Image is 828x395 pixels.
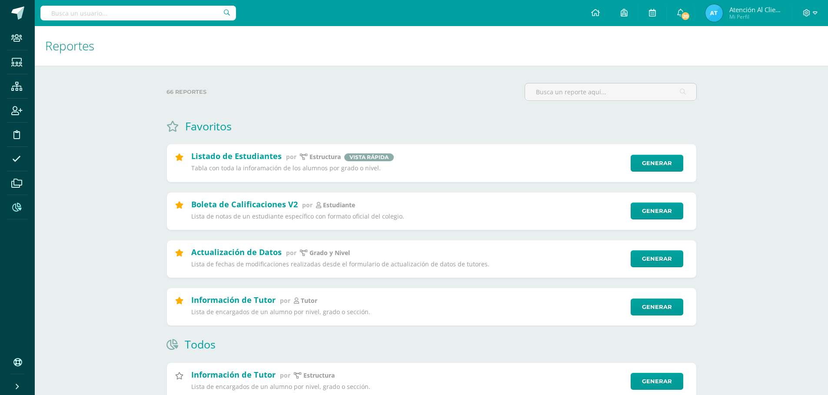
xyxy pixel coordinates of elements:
input: Busca un usuario... [40,6,236,20]
a: Generar [631,202,683,219]
p: Lista de encargados de un alumno por nivel, grado o sección. [191,383,625,391]
span: por [286,249,296,257]
p: Tabla con toda la inforamación de los alumnos por grado o nivel. [191,164,625,172]
span: por [302,201,313,209]
span: Reportes [45,37,94,54]
p: Tutor [301,297,317,305]
a: Generar [631,155,683,172]
span: por [280,371,290,379]
a: Generar [631,250,683,267]
p: Lista de encargados de un alumno por nivel, grado o sección. [191,308,625,316]
span: por [280,296,290,305]
p: estudiante [323,201,355,209]
h2: Información de Tutor [191,295,276,305]
h1: Favoritos [185,119,232,133]
h2: Actualización de Datos [191,247,282,257]
span: por [286,153,296,161]
h2: Boleta de Calificaciones V2 [191,199,298,209]
h2: Listado de Estudiantes [191,151,282,161]
p: estructura [309,153,341,161]
a: Generar [631,373,683,390]
span: Mi Perfil [729,13,781,20]
p: Grado y Nivel [309,249,350,257]
img: ada85960de06b6a82e22853ecf293967.png [705,4,723,22]
p: estructura [303,372,335,379]
label: 66 reportes [166,83,518,101]
p: Lista de fechas de modificaciones realizadas desde el formulario de actualización de datos de tut... [191,260,625,268]
span: 20 [681,11,690,21]
span: Vista rápida [344,153,394,161]
h2: Información de Tutor [191,369,276,380]
p: Lista de notas de un estudiante específico con formato oficial del colegio. [191,212,625,220]
span: Atención al cliente [729,5,781,14]
h1: Todos [185,337,216,352]
a: Generar [631,299,683,315]
input: Busca un reporte aquí... [525,83,696,100]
